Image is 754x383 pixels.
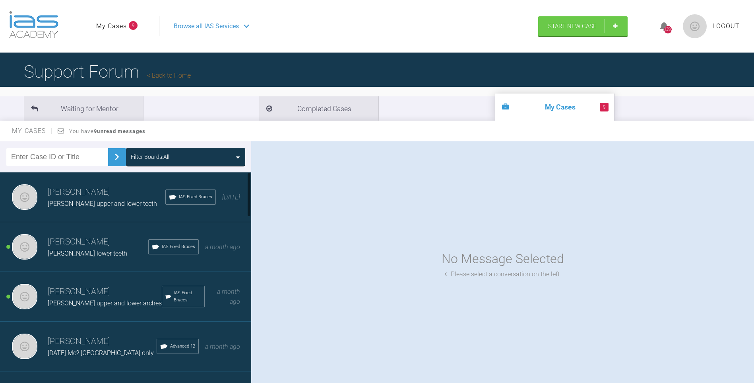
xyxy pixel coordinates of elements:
div: 1396 [664,26,672,33]
span: [DATE] Mc? [GEOGRAPHIC_DATA] only [48,349,154,357]
a: Logout [713,21,740,31]
span: IAS Fixed Braces [174,289,201,304]
span: [PERSON_NAME] upper and lower teeth [48,200,157,207]
span: a month ago [217,288,240,306]
span: Browse all IAS Services [174,21,239,31]
img: profile.png [683,14,707,38]
img: chevronRight.28bd32b0.svg [110,150,123,163]
span: [PERSON_NAME] lower teeth [48,250,127,257]
span: IAS Fixed Braces [179,193,212,201]
span: Start New Case [548,23,597,30]
span: 9 [600,103,609,111]
span: You have [69,128,146,134]
strong: 9 unread messages [94,128,145,134]
h3: [PERSON_NAME] [48,335,157,348]
span: My Cases [12,127,53,135]
h1: Support Forum [24,58,191,86]
img: logo-light.3e3ef733.png [9,11,58,38]
input: Enter Case ID or Title [6,148,108,166]
img: Neil Fearns [12,334,37,359]
span: a month ago [205,343,240,350]
span: IAS Fixed Braces [162,243,195,250]
span: [DATE] [222,193,240,201]
h3: [PERSON_NAME] [48,285,162,299]
a: My Cases [96,21,127,31]
span: 9 [129,21,138,30]
li: Completed Cases [259,96,378,121]
li: Waiting for Mentor [24,96,143,121]
a: Start New Case [538,16,628,36]
span: [PERSON_NAME] upper and lower arches [48,299,162,307]
li: My Cases [495,94,614,121]
img: Neil Fearns [12,234,37,260]
img: Neil Fearns [12,184,37,210]
div: No Message Selected [442,249,564,269]
img: Neil Fearns [12,284,37,309]
a: Back to Home [147,72,191,79]
div: Please select a conversation on the left. [444,269,561,279]
h3: [PERSON_NAME] [48,186,165,199]
span: a month ago [205,243,240,251]
div: Filter Boards: All [131,152,169,161]
h3: [PERSON_NAME] [48,235,148,249]
span: Advanced 12 [170,343,195,350]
